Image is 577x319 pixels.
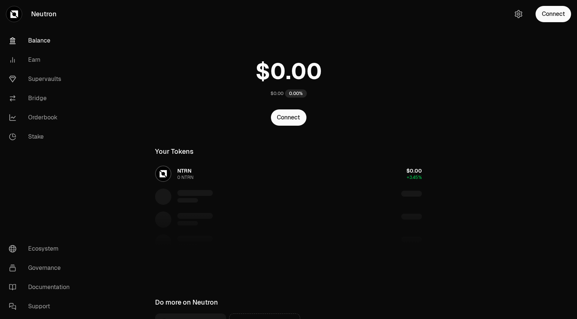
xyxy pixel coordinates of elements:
[3,108,80,127] a: Orderbook
[3,258,80,278] a: Governance
[3,239,80,258] a: Ecosystem
[3,69,80,89] a: Supervaults
[155,297,218,308] div: Do more on Neutron
[3,297,80,316] a: Support
[271,91,284,96] div: $0.00
[3,89,80,108] a: Bridge
[155,146,194,157] div: Your Tokens
[285,89,307,98] div: 0.00%
[536,6,571,22] button: Connect
[3,127,80,146] a: Stake
[3,50,80,69] a: Earn
[271,109,306,126] button: Connect
[3,278,80,297] a: Documentation
[3,31,80,50] a: Balance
